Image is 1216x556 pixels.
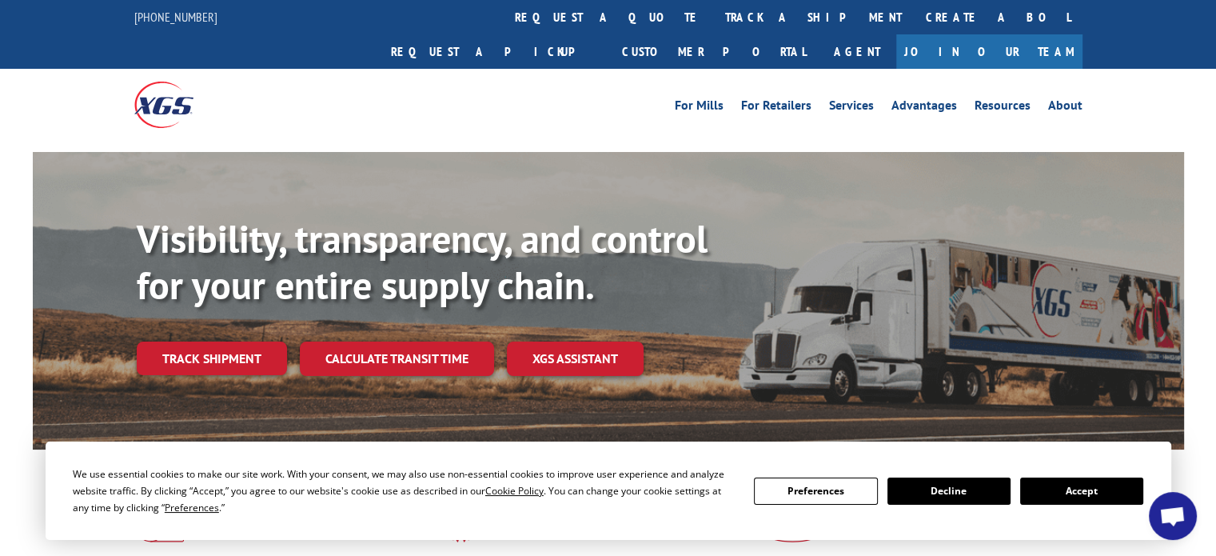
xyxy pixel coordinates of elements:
[1149,492,1197,540] div: Open chat
[73,466,735,516] div: We use essential cookies to make our site work. With your consent, we may also use non-essential ...
[610,34,818,69] a: Customer Portal
[165,501,219,514] span: Preferences
[137,214,708,310] b: Visibility, transparency, and control for your entire supply chain.
[741,99,811,117] a: For Retailers
[137,342,287,375] a: Track shipment
[1020,478,1143,505] button: Accept
[891,99,957,117] a: Advantages
[300,342,494,376] a: Calculate transit time
[754,478,877,505] button: Preferences
[896,34,1082,69] a: Join Our Team
[675,99,724,117] a: For Mills
[818,34,896,69] a: Agent
[1048,99,1082,117] a: About
[485,484,544,498] span: Cookie Policy
[975,99,1031,117] a: Resources
[887,478,1011,505] button: Decline
[379,34,610,69] a: Request a pickup
[134,9,217,25] a: [PHONE_NUMBER]
[46,442,1171,540] div: Cookie Consent Prompt
[507,342,644,376] a: XGS ASSISTANT
[829,99,874,117] a: Services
